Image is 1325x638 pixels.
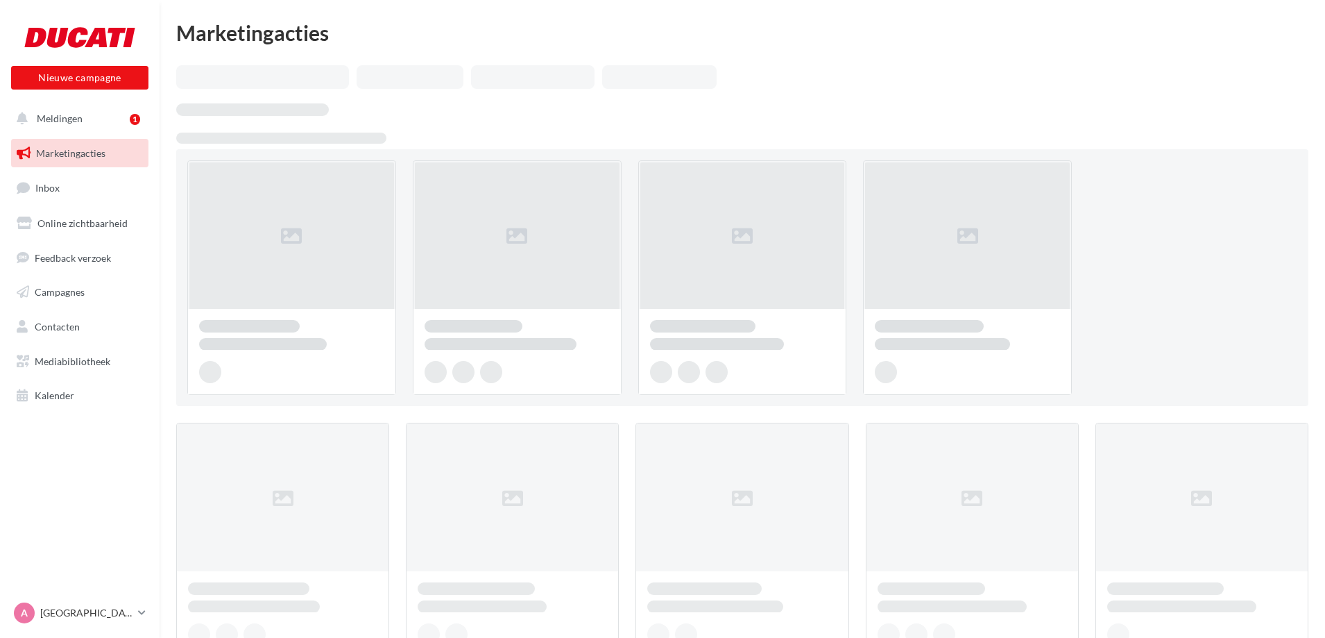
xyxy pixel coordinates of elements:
[35,321,80,333] span: Contacten
[21,606,28,620] span: A
[130,114,140,125] div: 1
[8,347,151,376] a: Mediabibliotheek
[35,182,60,194] span: Inbox
[8,312,151,342] a: Contacten
[8,278,151,307] a: Campagnes
[8,209,151,238] a: Online zichtbaarheid
[40,606,132,620] p: [GEOGRAPHIC_DATA]
[35,355,110,367] span: Mediabibliotheek
[35,389,74,401] span: Kalender
[8,139,151,168] a: Marketingacties
[11,600,148,626] a: A [GEOGRAPHIC_DATA]
[11,66,148,90] button: Nieuwe campagne
[8,381,151,410] a: Kalender
[36,147,105,159] span: Marketingacties
[35,251,111,263] span: Feedback verzoek
[37,217,128,229] span: Online zichtbaarheid
[37,112,83,124] span: Meldingen
[35,286,85,298] span: Campagnes
[176,22,1308,43] div: Marketingacties
[8,104,146,133] button: Meldingen 1
[8,173,151,203] a: Inbox
[8,244,151,273] a: Feedback verzoek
